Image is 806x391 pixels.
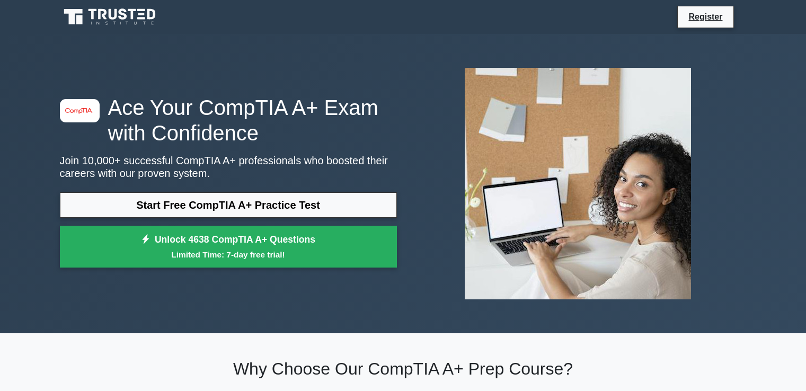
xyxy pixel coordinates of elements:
[60,359,747,379] h2: Why Choose Our CompTIA A+ Prep Course?
[60,154,397,180] p: Join 10,000+ successful CompTIA A+ professionals who boosted their careers with our proven system.
[60,192,397,218] a: Start Free CompTIA A+ Practice Test
[60,226,397,268] a: Unlock 4638 CompTIA A+ QuestionsLimited Time: 7-day free trial!
[682,10,729,23] a: Register
[60,95,397,146] h1: Ace Your CompTIA A+ Exam with Confidence
[73,248,384,261] small: Limited Time: 7-day free trial!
